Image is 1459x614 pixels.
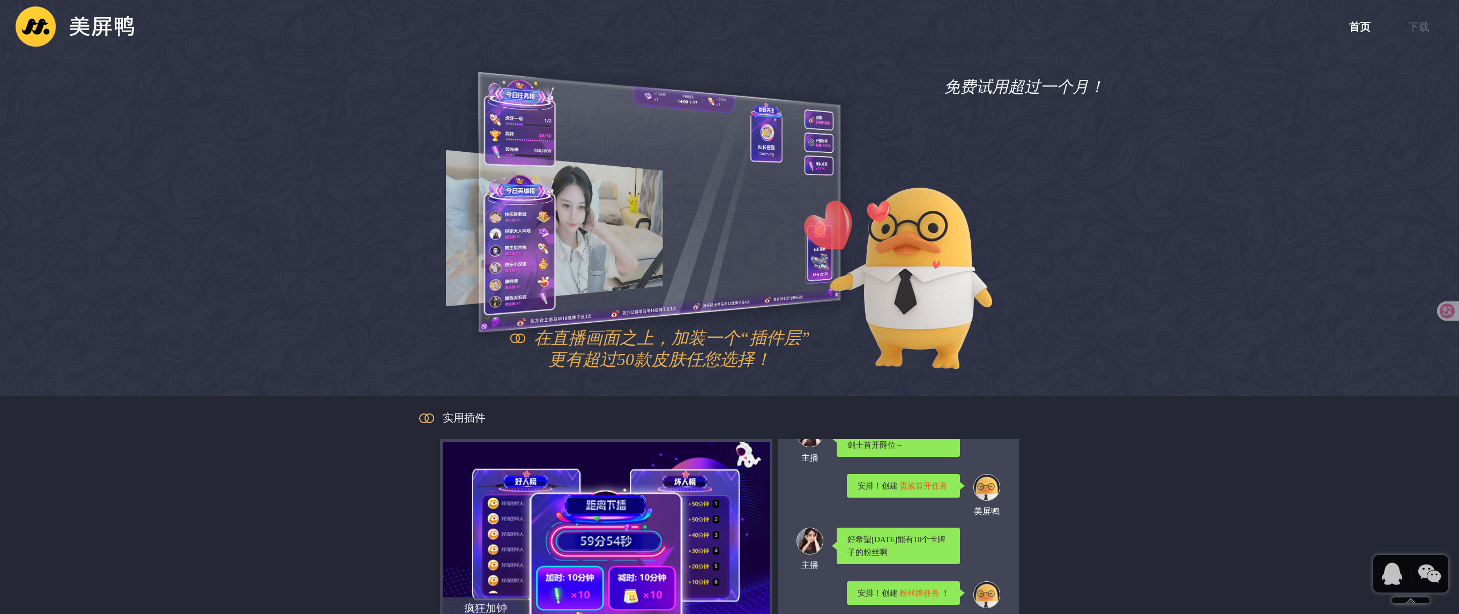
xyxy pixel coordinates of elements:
div: 好希望[DATE]能有10个卡牌子的粉丝啊 [837,528,960,564]
div: 安排！创建 ！ [847,581,960,605]
a: 扫码添加小财鼠官方客服QQ [1373,555,1411,593]
img: 扫码添加小财鼠官方客服QQ [1379,560,1405,587]
a: 下载 [1389,5,1448,48]
a: 扫码添加小财鼠官方客服微信 [1411,555,1448,593]
a: 首页 [1330,5,1389,48]
img: 美屏鸭 [11,5,139,48]
div: 免费试用超过一个月！ [944,75,1105,99]
span: 贵族首开任务 [899,482,948,490]
div: 美屏鸭 [965,501,1008,522]
div: 主播 [788,447,831,469]
div: 实用插件 [408,396,1051,439]
div: 安排！创建 [847,474,960,498]
div: 在直播画面之上，加装一个“插件层” 更有超过50款皮肤任您选择！ [461,327,858,370]
span: 粉丝牌任务 [899,589,940,597]
div: 主播 [788,554,831,576]
img: 扫码添加小财鼠官方客服微信 [1416,560,1443,587]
